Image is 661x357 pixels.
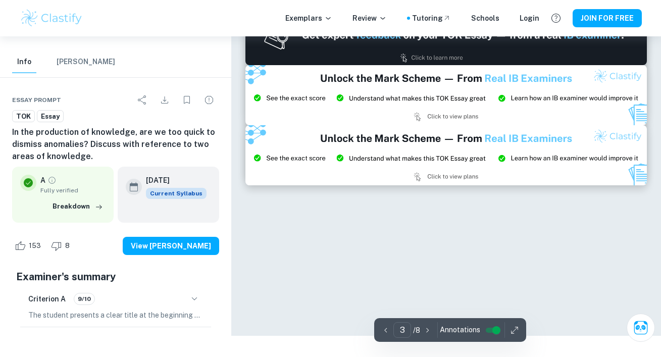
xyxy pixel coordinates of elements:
button: [PERSON_NAME] [57,51,115,73]
div: Like [12,237,46,253]
button: Breakdown [50,199,106,214]
button: JOIN FOR FREE [573,9,642,27]
button: Info [12,51,36,73]
h5: Examiner's summary [16,269,215,284]
p: / 8 [413,325,420,336]
div: Dislike [48,237,75,253]
span: Current Syllabus [146,188,207,199]
span: 9/10 [74,294,94,303]
span: Annotations [440,325,480,335]
p: Review [352,13,387,24]
h6: Criterion A [28,293,66,304]
div: Download [155,89,175,110]
p: A [40,175,45,186]
a: Login [520,13,539,24]
span: 8 [60,240,75,250]
a: Essay [37,110,64,122]
span: TOK [13,111,34,121]
a: Tutoring [412,13,451,24]
div: Report issue [199,89,219,110]
span: Essay prompt [12,95,61,104]
a: TOK [12,110,35,122]
button: Ask Clai [627,314,655,342]
h6: In the production of knowledge, are we too quick to dismiss anomalies? Discuss with reference to ... [12,126,219,163]
div: Share [132,89,152,110]
a: Grade fully verified [47,176,57,185]
button: View [PERSON_NAME] [123,236,219,254]
p: The student presents a clear title at the beginning of the TOK essay and maintains a sustained fo... [28,309,203,320]
div: Bookmark [177,89,197,110]
h6: [DATE] [146,175,198,186]
div: This exemplar is based on the current syllabus. Feel free to refer to it for inspiration/ideas wh... [146,188,207,199]
button: Help and Feedback [547,10,565,27]
img: Ad [245,125,646,185]
p: Exemplars [285,13,332,24]
a: Schools [471,13,499,24]
img: Ad [245,65,646,125]
span: 153 [23,240,46,250]
span: Essay [37,111,63,121]
img: Clastify logo [20,8,84,28]
span: Fully verified [40,186,106,195]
